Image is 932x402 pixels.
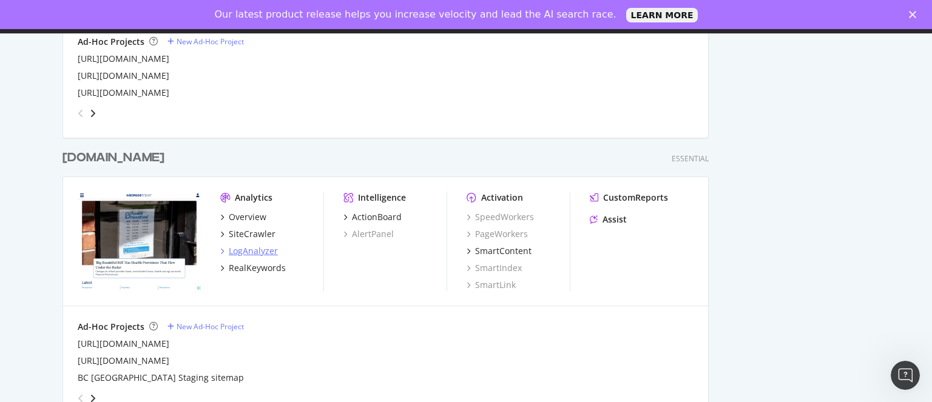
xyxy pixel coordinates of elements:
[590,213,627,226] a: Assist
[235,192,272,204] div: Analytics
[78,355,169,367] a: [URL][DOMAIN_NAME]
[220,228,275,240] a: SiteCrawler
[220,245,278,257] a: LogAnalyzer
[215,8,616,21] div: Our latest product release helps you increase velocity and lead the AI search race.
[352,211,402,223] div: ActionBoard
[229,262,286,274] div: RealKeywords
[229,245,278,257] div: LogAnalyzer
[467,211,534,223] a: SpeedWorkers
[78,372,244,384] a: BC [GEOGRAPHIC_DATA] Staging sitemap
[220,262,286,274] a: RealKeywords
[467,228,528,240] a: PageWorkers
[78,36,144,48] div: Ad-Hoc Projects
[891,361,920,390] iframe: Intercom live chat
[467,245,532,257] a: SmartContent
[78,321,144,333] div: Ad-Hoc Projects
[89,107,97,119] div: angle-right
[78,87,169,99] a: [URL][DOMAIN_NAME]
[78,70,169,82] a: [URL][DOMAIN_NAME]
[229,228,275,240] div: SiteCrawler
[78,338,169,350] a: [URL][DOMAIN_NAME]
[603,192,668,204] div: CustomReports
[909,11,921,18] div: Close
[343,228,394,240] a: AlertPanel
[358,192,406,204] div: Intelligence
[167,36,244,47] a: New Ad-Hoc Project
[62,149,169,167] a: [DOMAIN_NAME]
[73,104,89,123] div: angle-left
[167,321,244,332] a: New Ad-Hoc Project
[481,192,523,204] div: Activation
[467,262,522,274] a: SmartIndex
[672,153,709,164] div: Essential
[62,149,164,167] div: [DOMAIN_NAME]
[343,211,402,223] a: ActionBoard
[603,213,627,226] div: Assist
[78,192,201,290] img: medpagetoday.com
[590,192,668,204] a: CustomReports
[475,245,532,257] div: SmartContent
[220,211,266,223] a: Overview
[78,53,169,65] a: [URL][DOMAIN_NAME]
[177,36,244,47] div: New Ad-Hoc Project
[229,211,266,223] div: Overview
[177,321,244,332] div: New Ad-Hoc Project
[467,279,516,291] a: SmartLink
[626,8,698,22] a: LEARN MORE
